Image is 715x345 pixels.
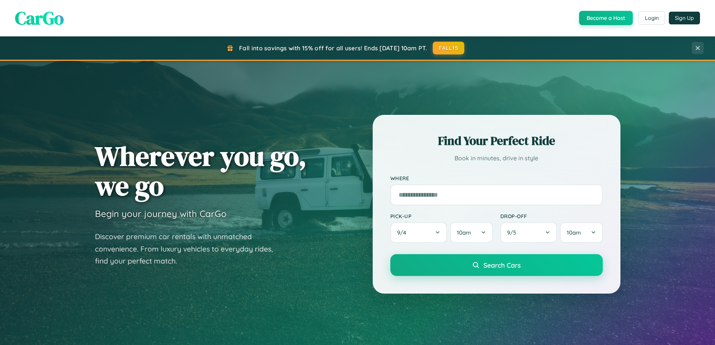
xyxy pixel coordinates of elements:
[390,213,493,219] label: Pick-up
[638,11,665,25] button: Login
[579,11,633,25] button: Become a Host
[95,231,283,267] p: Discover premium car rentals with unmatched convenience. From luxury vehicles to everyday rides, ...
[500,222,557,243] button: 9/5
[450,222,492,243] button: 10am
[390,175,603,181] label: Where
[95,208,227,219] h3: Begin your journey with CarGo
[507,229,520,236] span: 9 / 5
[390,133,603,149] h2: Find Your Perfect Ride
[15,6,64,30] span: CarGo
[390,153,603,164] p: Book in minutes, drive in style
[669,12,700,24] button: Sign Up
[95,141,307,200] h1: Wherever you go, we go
[483,261,521,269] span: Search Cars
[239,44,427,52] span: Fall into savings with 15% off for all users! Ends [DATE] 10am PT.
[433,42,464,54] button: FALL15
[390,254,603,276] button: Search Cars
[567,229,581,236] span: 10am
[390,222,447,243] button: 9/4
[397,229,410,236] span: 9 / 4
[560,222,602,243] button: 10am
[500,213,603,219] label: Drop-off
[457,229,471,236] span: 10am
